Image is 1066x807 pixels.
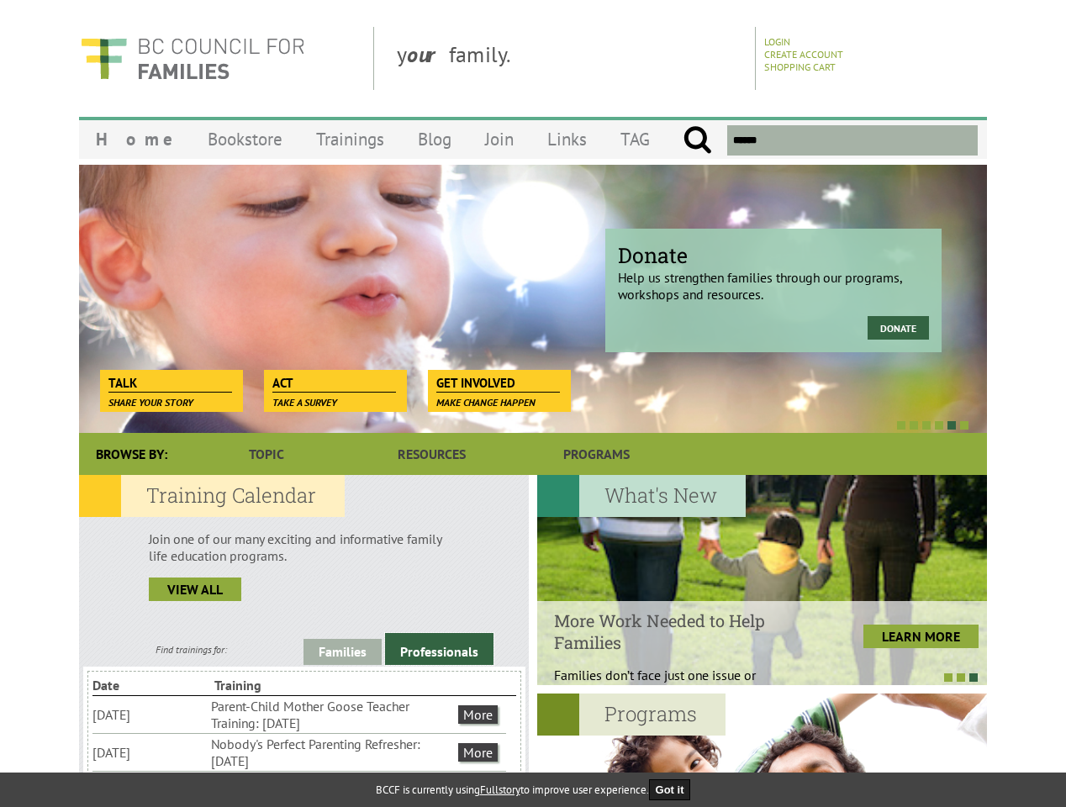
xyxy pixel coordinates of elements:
[100,370,240,393] a: Talk Share your story
[211,734,455,771] li: Nobody's Perfect Parenting Refresher: [DATE]
[401,119,468,159] a: Blog
[92,675,211,695] li: Date
[211,696,455,733] li: Parent-Child Mother Goose Teacher Training: [DATE]
[468,119,530,159] a: Join
[618,241,929,269] span: Donate
[108,396,193,409] span: Share your story
[272,374,396,393] span: Act
[79,119,191,159] a: Home
[764,48,843,61] a: Create Account
[649,779,691,800] button: Got it
[863,625,979,648] a: LEARN MORE
[618,255,929,303] p: Help us strengthen families through our programs, workshops and resources.
[407,40,449,68] strong: our
[683,125,712,156] input: Submit
[530,119,604,159] a: Links
[191,119,299,159] a: Bookstore
[458,743,498,762] a: More
[149,578,241,601] a: view all
[436,396,536,409] span: Make change happen
[79,27,306,90] img: BC Council for FAMILIES
[264,370,404,393] a: Act Take a survey
[383,27,756,90] div: y family.
[214,675,333,695] li: Training
[79,643,303,656] div: Find trainings for:
[428,370,568,393] a: Get Involved Make change happen
[184,433,349,475] a: Topic
[537,475,746,517] h2: What's New
[537,694,726,736] h2: Programs
[480,783,520,797] a: Fullstory
[92,742,208,762] li: [DATE]
[436,374,560,393] span: Get Involved
[92,704,208,725] li: [DATE]
[554,667,805,700] p: Families don’t face just one issue or problem;...
[79,433,184,475] div: Browse By:
[764,61,836,73] a: Shopping Cart
[385,633,493,665] a: Professionals
[149,530,459,564] p: Join one of our many exciting and informative family life education programs.
[458,705,498,724] a: More
[299,119,401,159] a: Trainings
[764,35,790,48] a: Login
[515,433,679,475] a: Programs
[108,374,232,393] span: Talk
[868,316,929,340] a: Donate
[79,475,345,517] h2: Training Calendar
[272,396,337,409] span: Take a survey
[303,639,382,665] a: Families
[349,433,514,475] a: Resources
[554,609,805,653] h4: More Work Needed to Help Families
[604,119,667,159] a: TAG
